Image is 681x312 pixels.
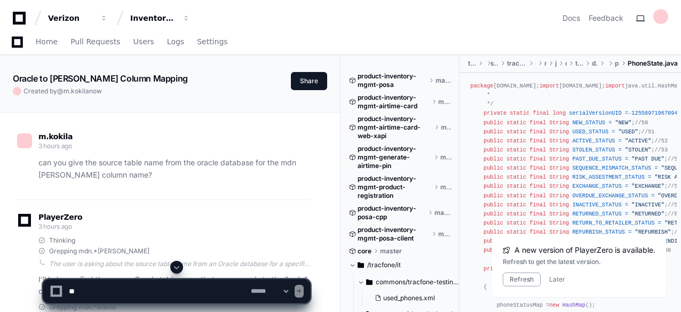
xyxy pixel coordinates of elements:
[631,202,664,208] span: "INACTIVE"
[13,73,188,84] app-text-character-animate: Oracle to [PERSON_NAME] Column Mapping
[358,115,432,140] span: product-inventory-mgmt-airtime-card-web-xapi
[506,165,526,171] span: static
[572,183,621,189] span: EXCHANGE_STATUS
[612,129,615,135] span: =
[549,275,565,284] button: Later
[435,76,452,85] span: master
[38,132,73,141] span: m.kokila
[549,138,569,144] span: String
[490,59,498,68] span: services
[529,193,546,199] span: final
[133,30,154,54] a: Users
[549,183,569,189] span: String
[484,238,503,244] span: public
[506,119,526,126] span: static
[615,59,619,68] span: phone
[654,138,668,144] span: //52
[44,9,112,28] button: Verizon
[565,59,567,68] span: com
[36,38,58,45] span: Home
[529,129,546,135] span: final
[608,119,612,126] span: =
[668,156,681,162] span: //54
[533,110,549,116] span: final
[668,183,681,189] span: //57
[506,202,526,208] span: static
[668,211,681,217] span: //64
[529,211,546,217] span: final
[549,147,569,153] span: String
[529,147,546,153] span: final
[654,147,668,153] span: //53
[506,147,526,153] span: static
[507,59,527,68] span: tracfone-domain
[438,98,452,106] span: master
[506,229,526,235] span: static
[572,147,615,153] span: STOLEN_STATUS
[572,220,654,226] span: RETURN_TO_RETAILER_STATUS
[619,129,638,135] span: "USED"
[529,183,546,189] span: final
[549,229,569,235] span: String
[438,230,452,238] span: master
[484,183,503,189] span: public
[549,202,569,208] span: String
[589,13,623,23] button: Feedback
[625,110,628,116] span: =
[49,247,149,255] span: Grepping mdn.*[PERSON_NAME]
[625,147,651,153] span: "STOLEN"
[635,119,648,126] span: //50
[358,247,371,255] span: core
[540,83,559,89] span: import
[514,245,655,255] span: A new version of PlayerZero is available.
[358,259,364,271] svg: Directory
[668,202,681,208] span: //59
[441,123,452,132] span: master
[529,165,546,171] span: final
[549,165,569,171] span: String
[549,220,569,226] span: String
[651,193,654,199] span: =
[549,129,569,135] span: String
[197,38,227,45] span: Settings
[133,38,154,45] span: Users
[89,87,102,95] span: now
[648,174,651,180] span: =
[544,59,547,68] span: main
[358,145,432,170] span: product-inventory-mgmt-generate-airtime-pin
[555,59,557,68] span: java
[506,129,526,135] span: static
[625,183,628,189] span: =
[358,93,430,110] span: product-inventory-mgmt-airtime-card
[167,38,184,45] span: Logs
[549,156,569,162] span: String
[529,202,546,208] span: final
[358,174,432,200] span: product-inventory-mgmt-product-registration
[549,119,569,126] span: String
[440,183,452,191] span: master
[49,260,310,268] div: The user is asking about the source table name from an Oracle database for a specific column name...
[506,156,526,162] span: static
[197,30,227,54] a: Settings
[619,147,622,153] span: =
[575,59,583,68] span: tracfone
[605,83,625,89] span: import
[628,229,631,235] span: =
[572,119,605,126] span: NEW_STATUS
[592,59,598,68] span: domain
[654,165,658,171] span: =
[572,129,608,135] span: USED_STATUS
[484,165,503,171] span: public
[38,142,72,150] span: 3 hours ago
[658,220,661,226] span: =
[529,119,546,126] span: final
[440,153,452,162] span: master
[484,119,503,126] span: public
[434,209,452,217] span: master
[70,30,120,54] a: Pull Requests
[572,202,621,208] span: INACTIVE_STATUS
[70,38,120,45] span: Pull Requests
[569,110,622,116] span: serialVersionUID
[506,138,526,144] span: static
[625,211,628,217] span: =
